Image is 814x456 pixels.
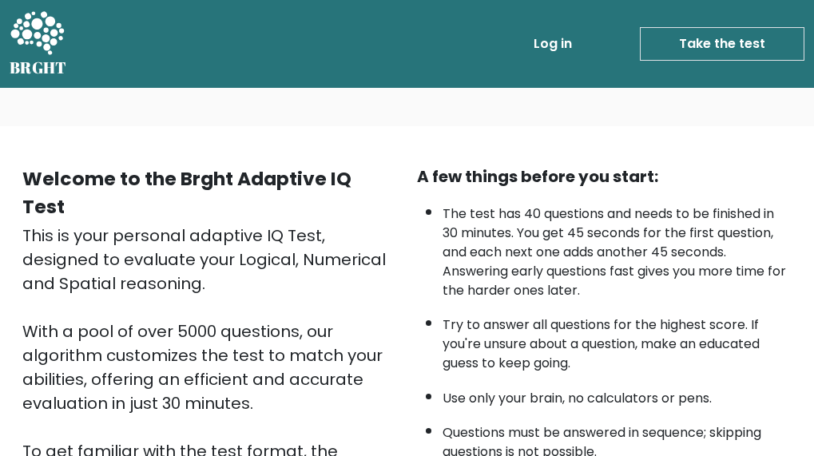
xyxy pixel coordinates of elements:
li: Use only your brain, no calculators or pens. [443,381,792,408]
h5: BRGHT [10,58,67,77]
a: BRGHT [10,6,67,81]
b: Welcome to the Brght Adaptive IQ Test [22,165,351,220]
li: Try to answer all questions for the highest score. If you're unsure about a question, make an edu... [443,307,792,373]
a: Take the test [640,27,804,61]
div: A few things before you start: [417,165,792,188]
li: The test has 40 questions and needs to be finished in 30 minutes. You get 45 seconds for the firs... [443,196,792,300]
a: Log in [527,28,578,60]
